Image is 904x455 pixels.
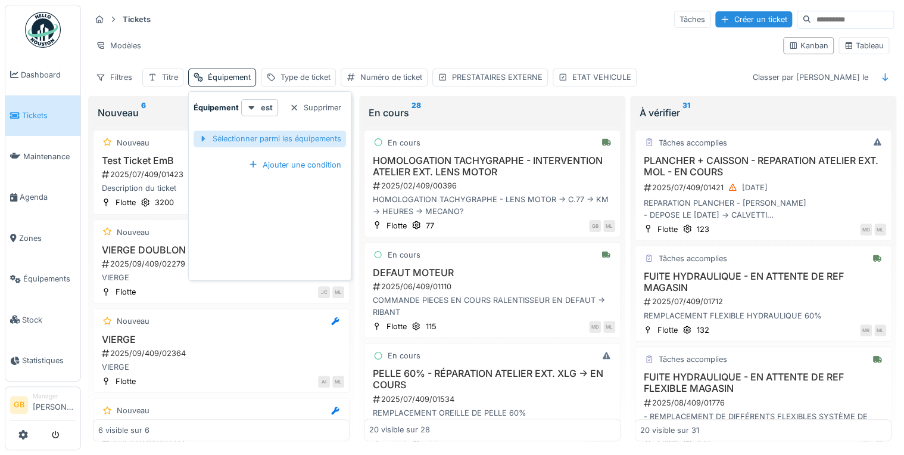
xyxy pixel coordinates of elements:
div: Modèles [91,37,146,54]
div: 2025/07/409/01423 [101,169,344,180]
div: 2025/07/409/01534 [372,394,615,405]
div: 2025/09/409/02279 [101,258,344,270]
div: 2025/02/409/00396 [372,180,615,191]
div: 2025/07/409/01712 [643,296,886,307]
div: HOMOLOGATION TACHYGRAPHE - LENS MOTOR -> C.77 -> KM -> HEURES -> MECANO? [369,194,615,216]
div: Tâches [674,11,710,28]
div: Flotte [657,324,678,336]
h3: PLANCHER + CAISSON - REPARATION ATELIER EXT. MOL - EN COURS [640,155,886,178]
span: Maintenance [23,151,76,162]
div: Tâches accomplies [659,354,727,365]
div: 3200 [155,197,174,208]
div: Tâches accomplies [659,137,727,148]
h3: VIERGE DOUBLON [98,244,344,256]
div: ML [603,321,615,333]
div: Flotte [116,286,136,298]
div: REMPLACEMENT FLEXIBLE HYDRAULIQUE 60% [640,310,886,321]
div: 2025/06/409/01110 [372,281,615,292]
div: 77 [426,220,434,231]
div: À vérifier [640,106,887,120]
span: Tickets [22,110,76,121]
div: Kanban [788,40,828,51]
div: GB [589,220,601,232]
div: Type de ticket [280,72,331,83]
div: ML [603,220,615,232]
span: Stock [22,314,76,326]
div: VIERGE [98,361,344,373]
div: 115 [426,321,437,332]
div: MR [860,324,872,336]
h3: VIERGE [98,334,344,345]
div: Flotte [386,321,407,332]
h3: DEFAUT MOTEUR [369,267,615,278]
div: Supprimer [285,100,346,116]
div: Nouveau [117,405,149,416]
div: Nouveau [117,315,149,327]
h3: FUITE HYDRAULIQUE - EN ATTENTE DE REF FLEXIBLE MAGASIN [640,372,886,394]
div: En cours [388,137,420,148]
div: ML [332,286,344,298]
span: Statistiques [22,355,76,366]
li: [PERSON_NAME] [33,392,76,417]
div: REMPLACEMENT OREILLE DE PELLE 60% - DEPOSE CHEZ XLG POUR REPARATION SOUDURE LE [DATE] - [PERSON_N... [369,407,615,430]
div: 2025/09/409/02364 [101,348,344,359]
div: En cours [388,350,420,361]
div: - REMPLACEMENT DE DIFFÉRENTS FLEXIBLES SYSTÈME DE FERMETURE CROCHET ET BRAS - NIVEAU HYDRAULIQUE [640,411,886,434]
span: Dashboard [21,69,76,81]
div: Créer un ticket [715,11,792,27]
div: Description du ticket [98,182,344,194]
h3: PELLE 60% - RÉPARATION ATELIER EXT. XLG -> EN COURS [369,368,615,391]
h3: FUITE HYDRAULIQUE - EN ATTENTE DE REF MAGASIN [640,271,886,293]
div: 20 visible sur 31 [640,425,699,436]
div: 2025/08/409/01776 [643,397,886,408]
div: Flotte [116,376,136,387]
div: REPARATION PLANCHER - [PERSON_NAME] - DEPOSE LE [DATE] -> CALVETTI - RETOUR LE [DATE] -> CALVETTI [640,197,886,220]
div: Numéro de ticket [360,72,422,83]
div: Nouveau [117,227,149,238]
div: En cours [388,249,420,261]
h3: Test Ticket EmB [98,155,344,166]
div: MD [860,224,872,236]
div: Équipement [208,72,251,83]
div: Nouveau [98,106,345,120]
span: Équipements [23,273,76,284]
div: 123 [697,224,709,235]
sup: 31 [682,106,690,120]
div: Flotte [657,224,678,235]
div: Ajouter une condition [244,157,346,173]
div: Sélectionner parmi les équipements [194,131,346,147]
div: Titre [162,72,178,83]
strong: est [261,102,273,113]
div: Manager [33,392,76,401]
div: ML [874,224,886,236]
strong: Tickets [118,14,155,25]
div: MD [589,321,601,333]
sup: 6 [141,106,146,120]
div: AI [318,376,330,388]
div: VIERGE [98,272,344,283]
img: Badge_color-CXgf-gQk.svg [25,12,61,48]
div: Filtres [91,69,138,86]
div: Flotte [116,197,136,208]
span: Zones [19,233,76,244]
div: 132 [697,324,709,336]
div: ML [332,376,344,388]
li: GB [10,396,28,414]
div: Nouveau [117,137,149,148]
div: 6 visible sur 6 [98,425,149,436]
div: PRESTATAIRES EXTERNE [452,72,543,83]
div: Flotte [386,220,407,231]
div: 2025/07/409/01421 [643,180,886,195]
div: 20 visible sur 28 [369,425,430,436]
sup: 28 [412,106,421,120]
div: Classer par [PERSON_NAME] le [747,69,874,86]
div: JC [318,286,330,298]
div: ETAT VEHICULE [572,72,631,83]
h3: HOMOLOGATION TACHYGRAPHE - INTERVENTION ATELIER EXT. LENS MOTOR [369,155,615,178]
div: Tâches accomplies [659,253,727,264]
div: COMMANDE PIECES EN COURS RALENTISSEUR EN DEFAUT -> RIBANT [369,295,615,317]
div: En cours [369,106,616,120]
div: ML [874,324,886,336]
div: Tableau [844,40,884,51]
div: [DATE] [742,182,768,193]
